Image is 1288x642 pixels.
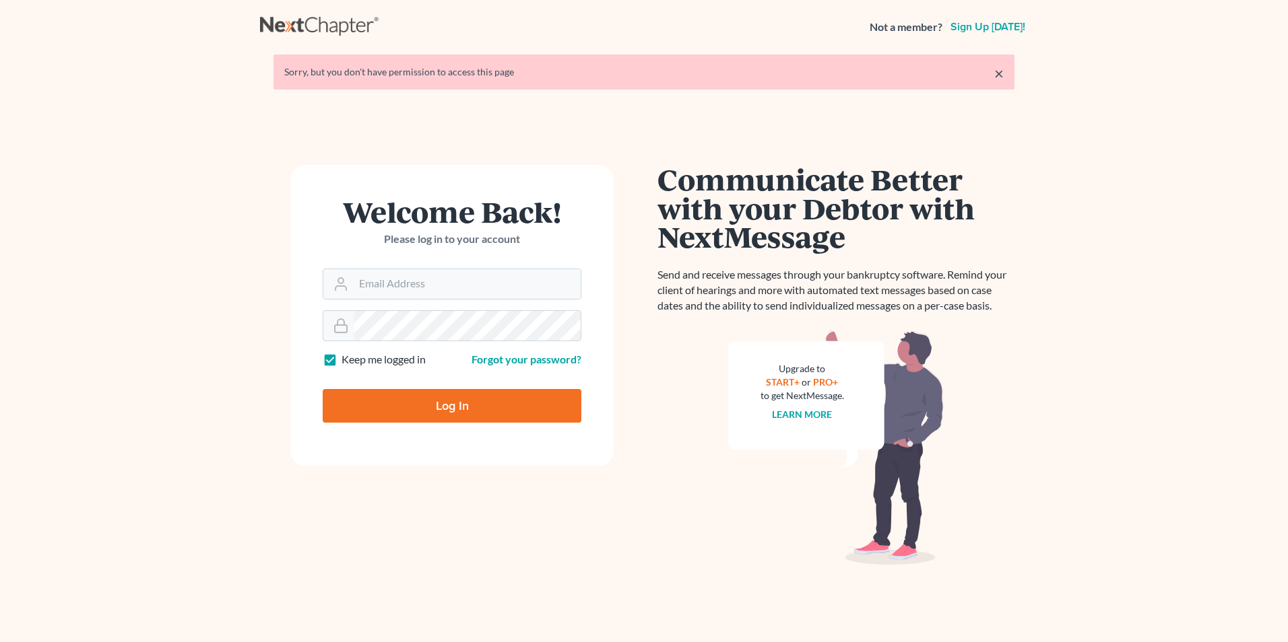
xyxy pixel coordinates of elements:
a: Sign up [DATE]! [948,22,1028,32]
strong: Not a member? [870,20,942,35]
a: × [994,65,1004,81]
a: Learn more [773,408,833,420]
input: Log In [323,389,581,423]
div: to get NextMessage. [761,389,844,402]
span: or [802,376,812,388]
a: Forgot your password? [472,353,581,365]
h1: Welcome Back! [323,197,581,226]
img: nextmessage_bg-59042aed3d76b12b5cd301f8e5b87938c9018125f34e5fa2b7a6b67550977c72.svg [728,330,944,565]
h1: Communicate Better with your Debtor with NextMessage [657,165,1015,251]
p: Send and receive messages through your bankruptcy software. Remind your client of hearings and mo... [657,267,1015,314]
a: START+ [767,376,800,388]
div: Sorry, but you don't have permission to access this page [284,65,1004,79]
label: Keep me logged in [342,352,426,367]
div: Upgrade to [761,362,844,376]
a: PRO+ [814,376,839,388]
input: Email Address [354,269,581,299]
p: Please log in to your account [323,231,581,247]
